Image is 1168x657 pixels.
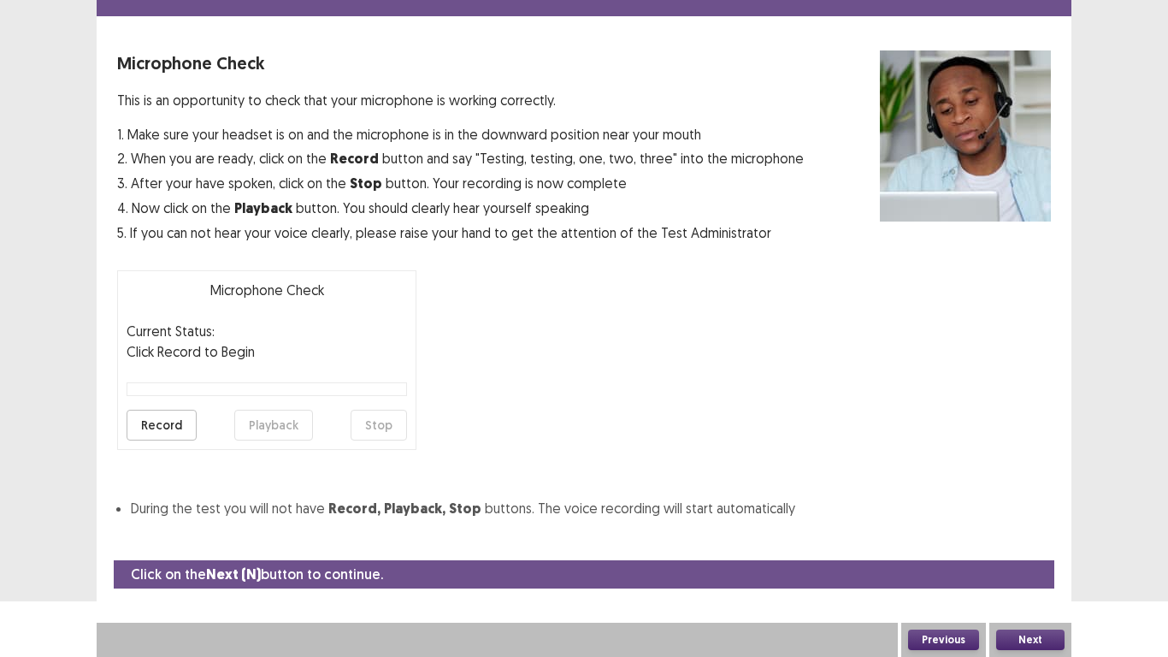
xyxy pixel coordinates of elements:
[117,222,804,243] p: 5. If you can not hear your voice clearly, please raise your hand to get the attention of the Tes...
[117,173,804,194] p: 3. After your have spoken, click on the button. Your recording is now complete
[131,498,1051,519] li: During the test you will not have buttons. The voice recording will start automatically
[234,199,292,217] strong: Playback
[127,341,407,362] p: Click Record to Begin
[117,148,804,169] p: 2. When you are ready, click on the button and say "Testing, testing, one, two, three" into the m...
[127,410,197,441] button: Record
[908,630,979,650] button: Previous
[117,124,804,145] p: 1. Make sure your headset is on and the microphone is in the downward position near your mouth
[384,500,445,518] strong: Playback,
[996,630,1065,650] button: Next
[880,50,1051,222] img: microphone check
[127,321,215,341] p: Current Status:
[131,564,383,585] p: Click on the button to continue.
[449,500,481,518] strong: Stop
[117,198,804,219] p: 4. Now click on the button. You should clearly hear yourself speaking
[351,410,407,441] button: Stop
[117,90,804,110] p: This is an opportunity to check that your microphone is working correctly.
[127,280,407,300] p: Microphone Check
[234,410,313,441] button: Playback
[117,50,804,76] p: Microphone Check
[206,565,261,583] strong: Next (N)
[350,175,382,192] strong: Stop
[328,500,380,518] strong: Record,
[330,150,379,168] strong: Record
